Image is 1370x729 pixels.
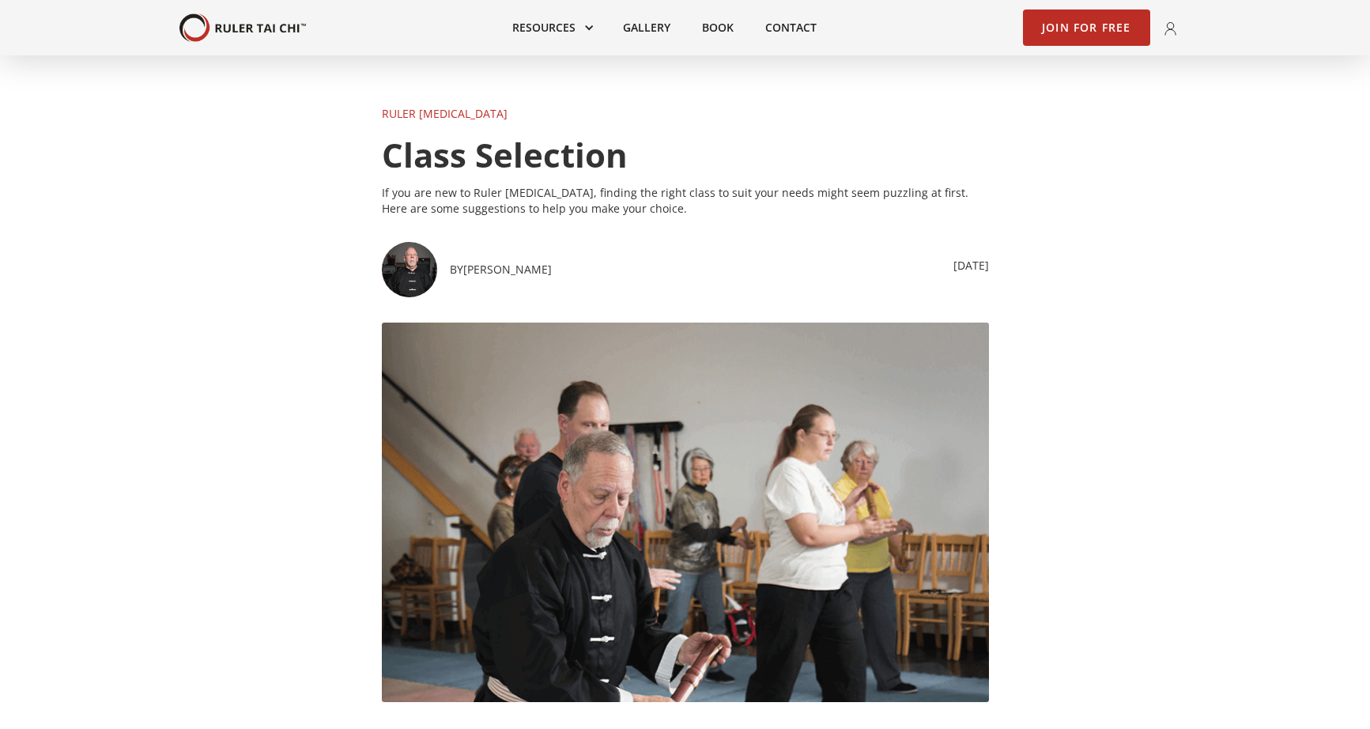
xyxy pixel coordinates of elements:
p: If you are new to Ruler [MEDICAL_DATA], finding the right class to suit your needs might seem puz... [382,185,989,217]
p: Ruler [MEDICAL_DATA] [382,106,989,122]
a: Book [686,10,749,45]
h1: Class Selection [382,138,989,172]
img: Your Brand Name [179,13,306,43]
a: [PERSON_NAME] [463,262,552,278]
p: [DATE] [953,258,989,274]
a: Gallery [607,10,686,45]
a: home [179,13,306,43]
p: By [450,262,463,278]
a: Contact [749,10,832,45]
div: Resources [496,10,607,45]
a: Join for Free [1023,9,1150,46]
